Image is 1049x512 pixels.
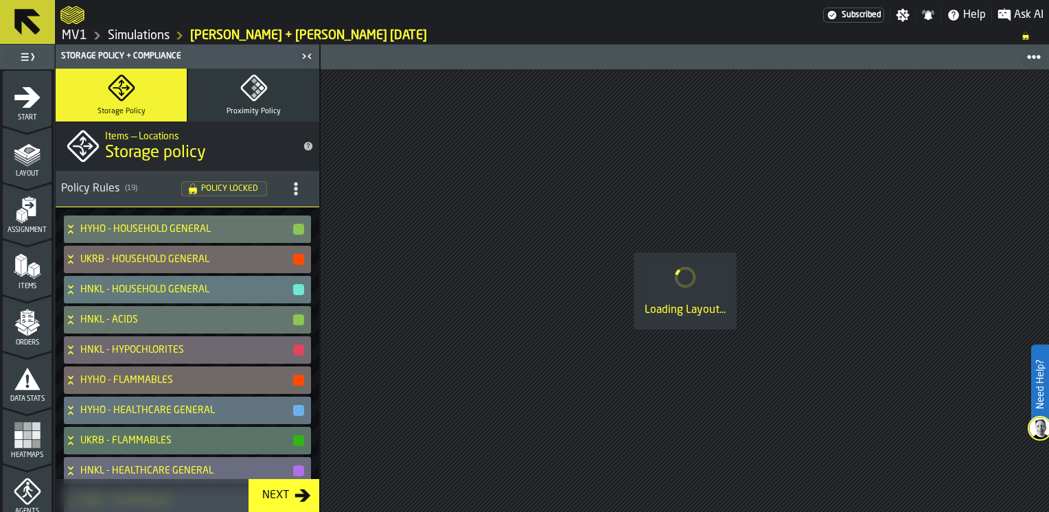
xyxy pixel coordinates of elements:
span: Storage policy [105,142,206,164]
li: menu Orders [3,296,51,351]
div: HYHO - FLAMMABLES [64,366,306,394]
button: button- [293,405,304,416]
a: link-to-/wh/i/3ccf57d1-1e0c-4a81-a3bb-c2011c5f0d50 [108,28,170,43]
a: link-to-/wh/i/3ccf57d1-1e0c-4a81-a3bb-c2011c5f0d50/simulations/d2d5025c-bd1e-44fe-a0df-b4e81305891e [190,28,427,43]
li: menu Layout [3,127,51,182]
div: HYHO - HOUSEHOLD GENERAL [64,216,306,243]
label: button-toggle-Close me [297,48,316,65]
button: button- [293,284,304,295]
h4: HNKL - HEALTHCARE GENERAL [80,465,292,476]
div: HYHO - HEALTHCARE GENERAL [64,397,306,424]
label: button-toggle-Ask AI [992,7,1049,23]
a: link-to-/wh/i/3ccf57d1-1e0c-4a81-a3bb-c2011c5f0d50/settings/billing [823,8,884,23]
span: Data Stats [3,395,51,403]
span: Orders [3,339,51,347]
h4: UKRB - HOUSEHOLD GENERAL [80,254,292,265]
header: Storage Policy + Compliance [56,45,319,69]
span: Proximity Policy [227,107,281,116]
h4: HNKL - ACIDS [80,314,292,325]
div: HNKL - ACIDS [64,306,306,334]
li: menu Items [3,240,51,294]
div: Loading Layout... [645,302,726,318]
h4: HYHO - HOUSEHOLD GENERAL [80,224,292,235]
span: Ask AI [1014,7,1044,23]
li: menu Data Stats [3,352,51,407]
div: title-Storage policy [56,121,319,171]
label: button-toggle-Settings [890,8,915,22]
span: Items [3,283,51,290]
label: button-toggle-Notifications [916,8,941,22]
div: Next [257,487,295,504]
button: button- [293,345,304,356]
div: Policy Rules [61,181,181,197]
div: UKRB - FLAMMABLES [64,427,306,454]
div: status-Policy Locked [181,181,267,196]
button: button-Next [249,479,319,512]
label: button-toggle-Help [941,7,991,23]
button: button- [293,465,304,476]
a: logo-header [60,3,84,27]
h4: UKRB - FLAMMABLES [80,435,292,446]
label: button-toggle-Toggle Full Menu [3,47,51,67]
label: Need Help? [1033,346,1048,423]
h4: HNKL - HYPOCHLORITES [80,345,292,356]
h4: HYHO - FLAMMABLES [80,375,292,386]
button: button- [293,254,304,265]
div: HNKL - HYPOCHLORITES [64,336,306,364]
button: button- [293,314,304,325]
button: button- [293,375,304,386]
span: Policy Locked [201,185,258,193]
a: link-to-/wh/i/3ccf57d1-1e0c-4a81-a3bb-c2011c5f0d50 [62,28,87,43]
div: HNKL - HEALTHCARE GENERAL [64,457,306,485]
h4: HNKL - HOUSEHOLD GENERAL [80,284,292,295]
h2: Sub Title [105,128,292,142]
span: Layout [3,170,51,178]
div: HNKL - HOUSEHOLD GENERAL [64,276,306,303]
div: Menu Subscription [823,8,884,23]
span: ( 19 ) [125,184,137,193]
li: menu Assignment [3,183,51,238]
li: menu Heatmaps [3,408,51,463]
h4: HYHO - HEALTHCARE GENERAL [80,405,292,416]
span: Help [963,7,986,23]
button: button- [293,435,304,446]
span: Subscribed [842,10,881,20]
nav: Breadcrumb [60,27,1044,44]
h3: title-section-[object Object] [56,171,319,207]
span: Storage Policy [97,107,146,116]
span: Assignment [3,226,51,234]
li: menu Start [3,71,51,126]
span: Start [3,114,51,121]
div: UKRB - HOUSEHOLD GENERAL [64,246,306,273]
span: Heatmaps [3,452,51,459]
button: button- [293,224,304,235]
div: Storage Policy + Compliance [58,51,297,61]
